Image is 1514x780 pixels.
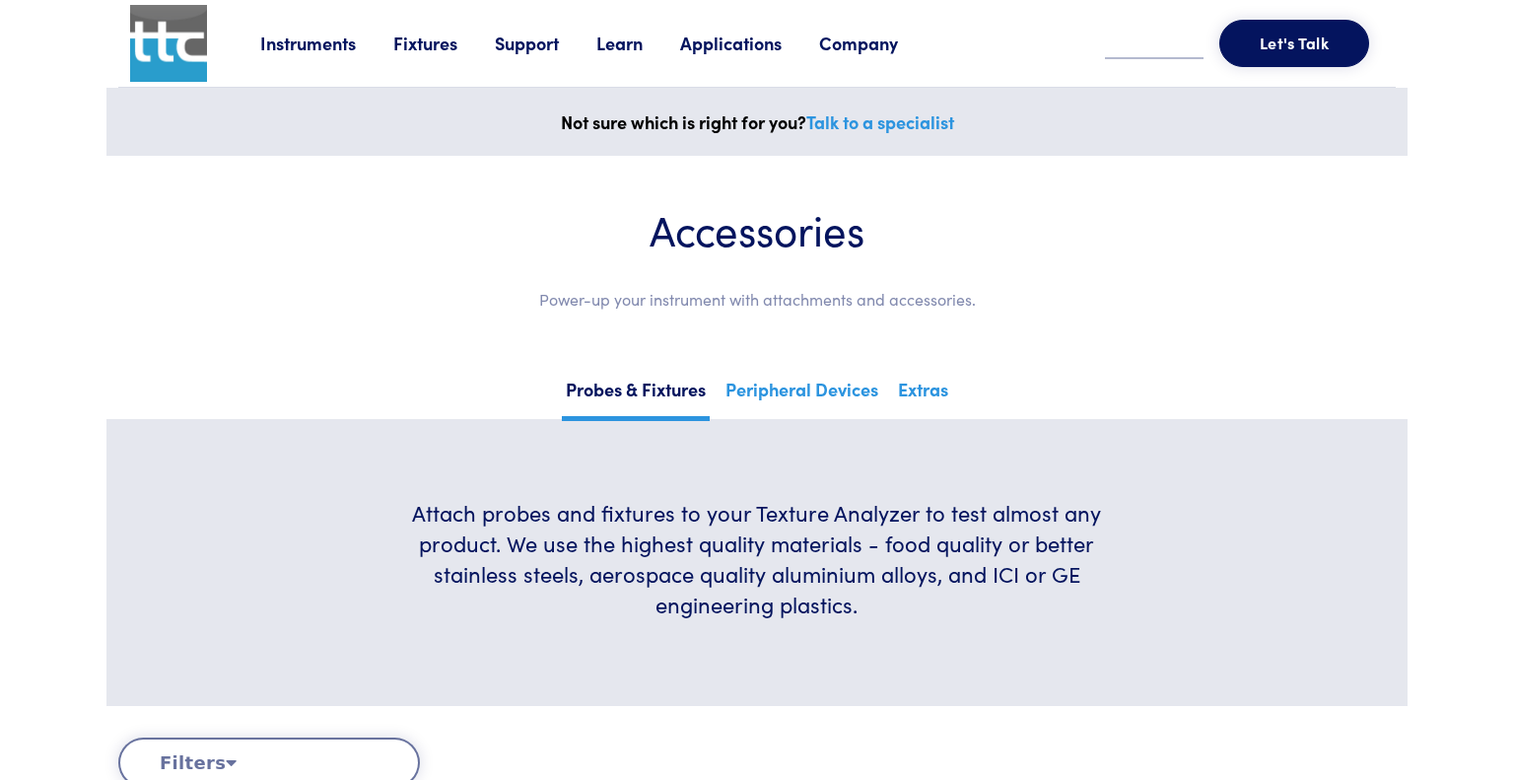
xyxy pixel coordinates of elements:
[680,31,819,55] a: Applications
[722,373,882,416] a: Peripheral Devices
[393,31,495,55] a: Fixtures
[118,107,1396,137] p: Not sure which is right for you?
[562,373,710,421] a: Probes & Fixtures
[130,5,207,82] img: ttc_logo_1x1_v1.0.png
[260,31,393,55] a: Instruments
[387,498,1126,619] h6: Attach probes and fixtures to your Texture Analyzer to test almost any product. We use the highes...
[894,373,952,416] a: Extras
[166,287,1348,313] p: Power-up your instrument with attachments and accessories.
[806,109,954,134] a: Talk to a specialist
[819,31,935,55] a: Company
[166,203,1348,255] h1: Accessories
[495,31,596,55] a: Support
[1219,20,1369,67] button: Let's Talk
[596,31,680,55] a: Learn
